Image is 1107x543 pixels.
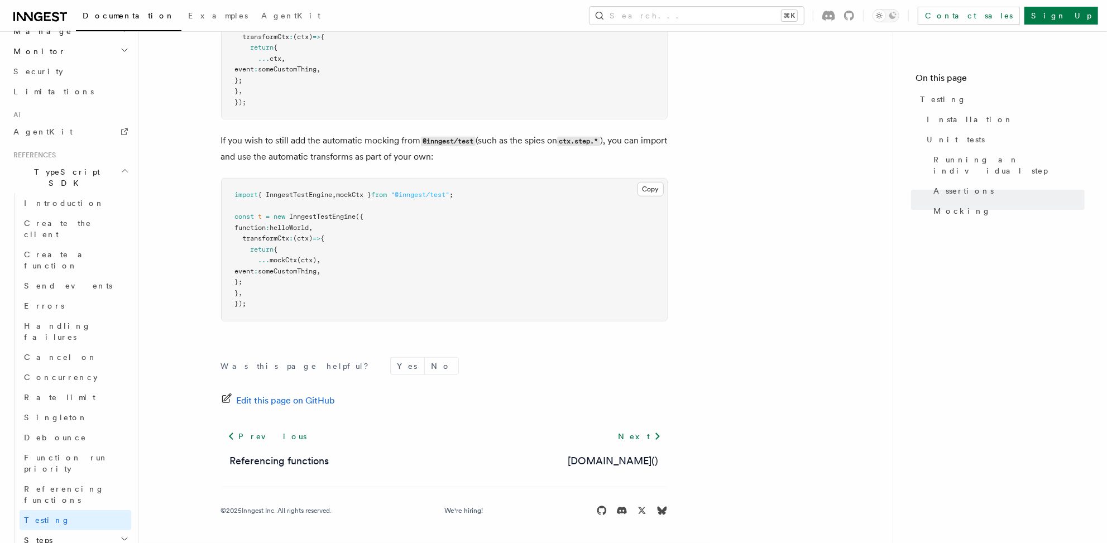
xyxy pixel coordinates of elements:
[258,55,270,63] span: ...
[321,234,325,242] span: {
[24,433,87,442] span: Debounce
[235,213,255,220] span: const
[918,7,1020,25] a: Contact sales
[590,7,804,25] button: Search...⌘K
[181,3,255,30] a: Examples
[425,358,458,374] button: No
[251,44,274,51] span: return
[24,301,64,310] span: Errors
[221,506,332,515] div: © 2025 Inngest Inc. All rights reserved.
[243,234,290,242] span: transformCtx
[270,55,282,63] span: ctx
[933,205,991,217] span: Mocking
[282,55,286,63] span: ,
[235,191,258,199] span: import
[916,71,1085,89] h4: On this page
[321,33,325,41] span: {
[9,110,21,119] span: AI
[873,9,899,22] button: Toggle dark mode
[24,353,97,362] span: Cancel on
[927,134,985,145] span: Unit tests
[20,387,131,407] a: Rate limit
[24,516,70,525] span: Testing
[20,510,131,530] a: Testing
[235,224,266,232] span: function
[258,191,333,199] span: { InngestTestEngine
[933,185,994,196] span: Assertions
[391,191,450,199] span: "@inngest/test"
[13,87,94,96] span: Limitations
[20,296,131,316] a: Errors
[920,94,966,105] span: Testing
[235,65,255,73] span: event
[235,267,255,275] span: event
[290,234,294,242] span: :
[20,213,131,244] a: Create the client
[557,137,600,146] code: ctx.step.*
[24,219,92,239] span: Create the client
[83,11,175,20] span: Documentation
[274,213,286,220] span: new
[20,479,131,510] a: Referencing functions
[13,67,63,76] span: Security
[13,127,73,136] span: AgentKit
[337,191,372,199] span: mockCtx }
[237,393,336,409] span: Edit this page on GitHub
[261,11,320,20] span: AgentKit
[24,484,104,504] span: Referencing functions
[309,224,313,232] span: ,
[20,193,131,213] a: Introduction
[230,453,329,469] a: Referencing functions
[929,201,1085,221] a: Mocking
[294,33,313,41] span: (ctx)
[274,246,278,253] span: {
[20,407,131,427] a: Singleton
[24,250,90,270] span: Create a function
[258,267,317,275] span: someCustomThing
[235,76,243,84] span: };
[317,267,321,275] span: ,
[221,133,668,165] p: If you wish to still add the automatic mocking from (such as the spies on ), you can import and u...
[266,213,270,220] span: =
[9,81,131,102] a: Limitations
[372,191,387,199] span: from
[638,182,664,196] button: Copy
[317,65,321,73] span: ,
[24,373,98,382] span: Concurrency
[20,244,131,276] a: Create a function
[929,181,1085,201] a: Assertions
[9,41,131,61] button: Monitor
[333,191,337,199] span: ,
[929,150,1085,181] a: Running an individual step
[258,213,262,220] span: t
[243,33,290,41] span: transformCtx
[255,267,258,275] span: :
[235,98,247,106] span: });
[317,256,321,264] span: ,
[221,361,377,372] p: Was this page helpful?
[188,11,248,20] span: Examples
[298,256,317,264] span: (ctx)
[235,289,239,297] span: }
[274,44,278,51] span: {
[922,109,1085,129] a: Installation
[255,3,327,30] a: AgentKit
[922,129,1085,150] a: Unit tests
[221,393,336,409] a: Edit this page on GitHub
[611,426,668,446] a: Next
[24,413,88,422] span: Singleton
[258,256,270,264] span: ...
[294,234,313,242] span: (ctx)
[445,506,483,515] a: We're hiring!
[239,289,243,297] span: ,
[9,26,72,37] span: Manage
[235,87,239,95] span: }
[239,87,243,95] span: ,
[24,393,95,402] span: Rate limit
[20,316,131,347] a: Handling failures
[391,358,424,374] button: Yes
[255,65,258,73] span: :
[235,300,247,307] span: });
[76,3,181,31] a: Documentation
[313,234,321,242] span: =>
